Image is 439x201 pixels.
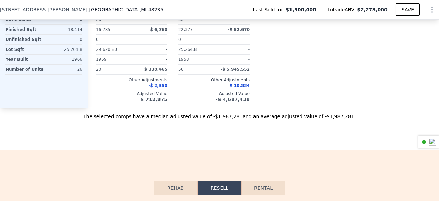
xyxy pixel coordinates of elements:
[96,55,130,64] div: 1959
[5,25,43,34] div: Finished Sqft
[96,27,110,32] span: 16,785
[178,91,250,97] div: Adjusted Value
[215,55,250,64] div: -
[221,67,250,72] span: -$ 5,945,552
[133,45,167,54] div: -
[154,181,198,195] button: Rehab
[215,15,250,24] div: -
[5,55,43,64] div: Year Built
[357,7,388,12] span: $2,273,000
[96,15,130,24] div: 20
[144,67,167,72] span: $ 338,465
[425,3,439,16] button: Show Options
[5,35,43,44] div: Unfinished Sqft
[133,55,167,64] div: -
[150,27,167,32] span: $ 6,760
[178,47,197,52] span: 25,264.8
[45,55,82,64] div: 1966
[215,45,250,54] div: -
[178,77,250,83] div: Other Adjustments
[178,55,213,64] div: 1958
[286,6,316,13] span: $1,500,000
[45,15,82,24] div: 0
[96,47,117,52] span: 29,620.80
[45,45,82,54] div: 25,264.8
[140,7,164,12] span: , MI 48235
[5,45,43,54] div: Lot Sqft
[96,91,167,97] div: Adjusted Value
[178,15,213,24] div: 56
[198,181,241,195] button: Resell
[96,37,99,42] span: 0
[215,35,250,44] div: -
[96,65,130,74] div: 20
[5,15,43,24] div: Bathrooms
[45,25,82,34] div: 18,414
[396,3,420,16] button: SAVE
[241,181,285,195] button: Rental
[133,35,167,44] div: -
[46,65,82,74] div: 26
[178,65,213,74] div: 56
[229,83,250,88] span: $ 10,884
[133,15,167,24] div: -
[328,6,357,13] span: Lotside ARV
[178,37,181,42] span: 0
[216,97,250,102] span: -$ 4,687,438
[253,6,286,13] span: Last Sold for
[5,65,44,74] div: Number of Units
[141,97,167,102] span: $ 712,875
[96,77,167,83] div: Other Adjustments
[228,27,250,32] span: -$ 52,670
[149,83,167,88] span: -$ 2,350
[87,6,163,13] span: , [GEOGRAPHIC_DATA]
[178,27,193,32] span: 22,377
[45,35,82,44] div: 0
